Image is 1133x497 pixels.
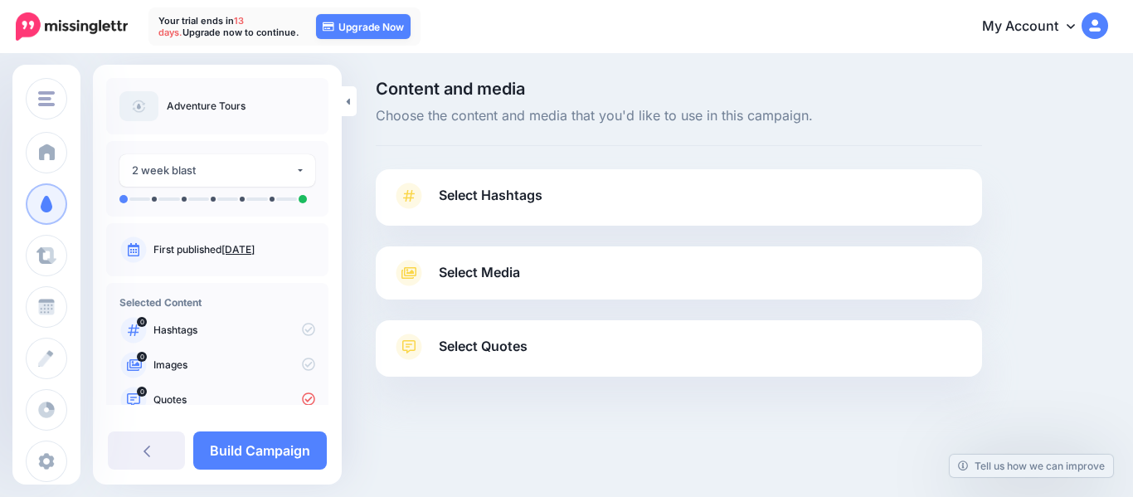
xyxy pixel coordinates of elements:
span: 0 [137,317,147,327]
p: Adventure Tours [167,98,246,115]
a: [DATE] [221,243,255,256]
a: Select Quotes [392,334,965,377]
a: My Account [965,7,1108,47]
span: Select Quotes [439,335,528,358]
span: 0 [137,352,147,362]
img: article-default-image-icon.png [119,91,158,121]
a: Tell us how we can improve [950,455,1113,477]
div: 2 week blast [132,161,295,180]
span: Select Media [439,261,520,284]
a: Select Hashtags [392,183,965,226]
p: Hashtags [153,323,315,338]
p: First published [153,242,315,257]
button: 2 week blast [119,154,315,187]
h4: Selected Content [119,296,315,309]
span: Select Hashtags [439,184,542,207]
p: Quotes [153,392,315,407]
a: Select Media [392,260,965,286]
img: menu.png [38,91,55,106]
span: Content and media [376,80,982,97]
img: Missinglettr [16,12,128,41]
a: Upgrade Now [316,14,411,39]
p: Images [153,358,315,373]
span: 0 [137,387,147,397]
span: 13 days. [158,15,244,38]
span: Choose the content and media that you'd like to use in this campaign. [376,105,982,127]
p: Your trial ends in Upgrade now to continue. [158,15,299,38]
